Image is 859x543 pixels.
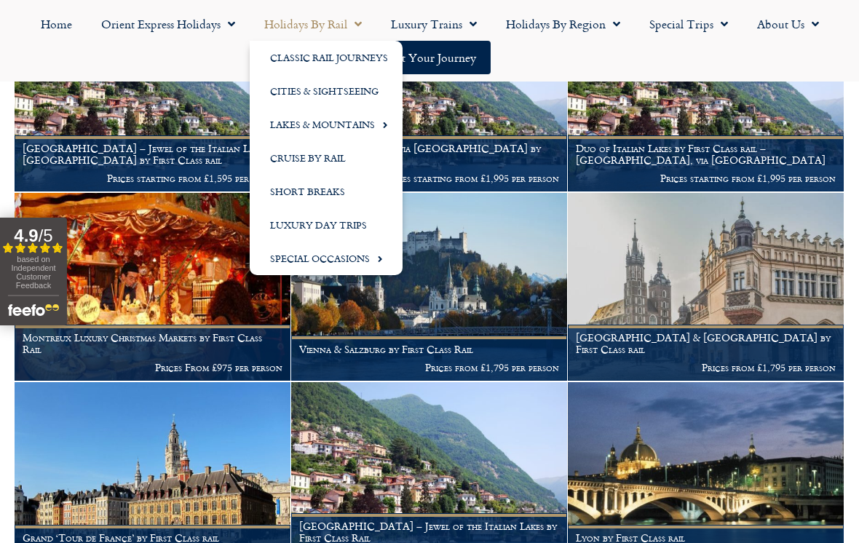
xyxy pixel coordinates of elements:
[576,362,836,373] p: Prices from £1,795 per person
[568,193,844,381] a: [GEOGRAPHIC_DATA] & [GEOGRAPHIC_DATA] by First Class rail Prices from £1,795 per person
[23,362,282,373] p: Prices From £975 per person
[26,7,87,41] a: Home
[568,4,844,193] a: Duo of Italian Lakes by First Class rail – [GEOGRAPHIC_DATA], via [GEOGRAPHIC_DATA] Prices starti...
[250,41,403,275] ul: Holidays by Rail
[299,362,559,373] p: Prices from £1,795 per person
[15,4,291,193] a: [GEOGRAPHIC_DATA] – Jewel of the Italian Lakes via [GEOGRAPHIC_DATA] by First Class rail Prices s...
[250,41,403,74] a: Classic Rail Journeys
[23,173,282,184] p: Prices starting from £1,595 per person
[250,108,403,141] a: Lakes & Mountains
[23,143,282,166] h1: [GEOGRAPHIC_DATA] – Jewel of the Italian Lakes via [GEOGRAPHIC_DATA] by First Class rail
[250,175,403,208] a: Short Breaks
[299,143,559,166] h1: Duo of Italian Lakes via [GEOGRAPHIC_DATA] by First Class rail
[368,41,491,74] a: Start your Journey
[743,7,834,41] a: About Us
[250,7,376,41] a: Holidays by Rail
[576,143,836,166] h1: Duo of Italian Lakes by First Class rail – [GEOGRAPHIC_DATA], via [GEOGRAPHIC_DATA]
[7,7,852,74] nav: Menu
[576,332,836,355] h1: [GEOGRAPHIC_DATA] & [GEOGRAPHIC_DATA] by First Class rail
[250,242,403,275] a: Special Occasions
[291,4,568,193] a: Duo of Italian Lakes via [GEOGRAPHIC_DATA] by First Class rail Prices starting from £1,995 per pe...
[250,141,403,175] a: Cruise by Rail
[576,173,836,184] p: Prices starting from £1,995 per person
[635,7,743,41] a: Special Trips
[299,173,559,184] p: Prices starting from £1,995 per person
[376,7,491,41] a: Luxury Trains
[250,208,403,242] a: Luxury Day Trips
[23,332,282,355] h1: Montreux Luxury Christmas Markets by First Class Rail
[291,193,568,381] a: Vienna & Salzburg by First Class Rail Prices from £1,795 per person
[15,193,291,381] a: Montreux Luxury Christmas Markets by First Class Rail Prices From £975 per person
[491,7,635,41] a: Holidays by Region
[250,74,403,108] a: Cities & Sightseeing
[299,344,559,355] h1: Vienna & Salzburg by First Class Rail
[87,7,250,41] a: Orient Express Holidays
